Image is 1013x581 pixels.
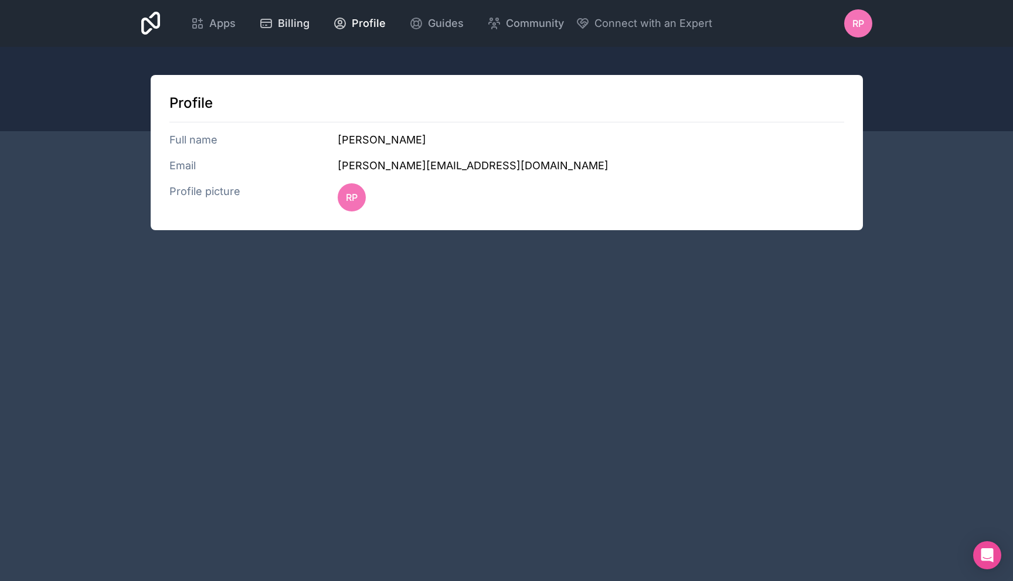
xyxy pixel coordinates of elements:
a: Apps [181,11,245,36]
h3: [PERSON_NAME][EMAIL_ADDRESS][DOMAIN_NAME] [338,158,844,174]
span: Profile [352,15,386,32]
a: Guides [400,11,473,36]
h3: Email [169,158,338,174]
span: Apps [209,15,236,32]
h1: Profile [169,94,844,112]
div: Open Intercom Messenger [973,541,1001,569]
a: Profile [324,11,395,36]
span: Community [506,15,564,32]
h3: Profile picture [169,183,338,211]
h3: Full name [169,132,338,148]
button: Connect with an Expert [576,15,712,32]
a: Billing [250,11,319,36]
span: RP [346,190,358,204]
span: Billing [278,15,310,32]
a: Community [478,11,573,36]
span: Guides [428,15,464,32]
h3: [PERSON_NAME] [338,132,844,148]
span: RP [852,16,864,30]
span: Connect with an Expert [594,15,712,32]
